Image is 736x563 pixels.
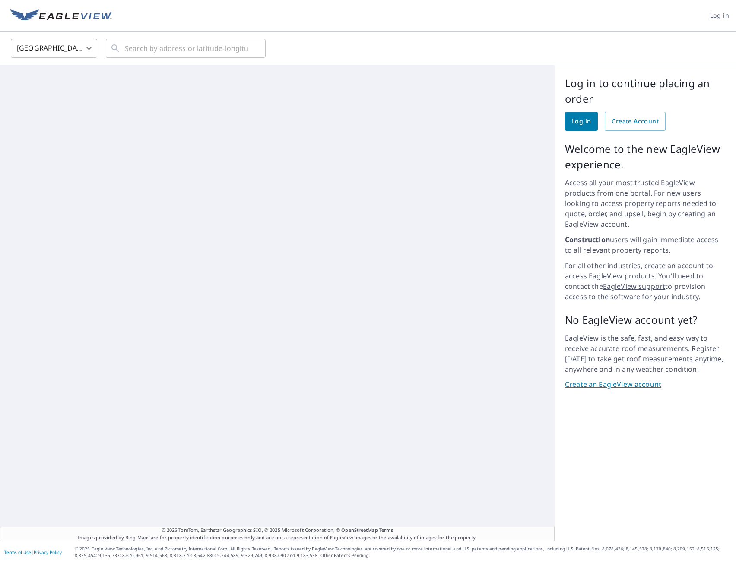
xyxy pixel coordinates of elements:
[565,380,726,389] a: Create an EagleView account
[605,112,666,131] a: Create Account
[565,235,610,244] strong: Construction
[4,549,31,555] a: Terms of Use
[565,312,726,328] p: No EagleView account yet?
[710,10,729,21] span: Log in
[565,177,726,229] p: Access all your most trusted EagleView products from one portal. For new users looking to access ...
[11,36,97,60] div: [GEOGRAPHIC_DATA]
[565,76,726,107] p: Log in to continue placing an order
[603,281,666,291] a: EagleView support
[4,550,62,555] p: |
[572,116,591,127] span: Log in
[565,112,598,131] a: Log in
[75,546,732,559] p: © 2025 Eagle View Technologies, Inc. and Pictometry International Corp. All Rights Reserved. Repo...
[565,141,726,172] p: Welcome to the new EagleView experience.
[34,549,62,555] a: Privacy Policy
[565,234,726,255] p: users will gain immediate access to all relevant property reports.
[10,9,112,22] img: EV Logo
[125,36,248,60] input: Search by address or latitude-longitude
[379,527,393,533] a: Terms
[565,260,726,302] p: For all other industries, create an account to access EagleView products. You'll need to contact ...
[341,527,378,533] a: OpenStreetMap
[612,116,659,127] span: Create Account
[162,527,393,534] span: © 2025 TomTom, Earthstar Geographics SIO, © 2025 Microsoft Corporation, ©
[565,333,726,374] p: EagleView is the safe, fast, and easy way to receive accurate roof measurements. Register [DATE] ...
